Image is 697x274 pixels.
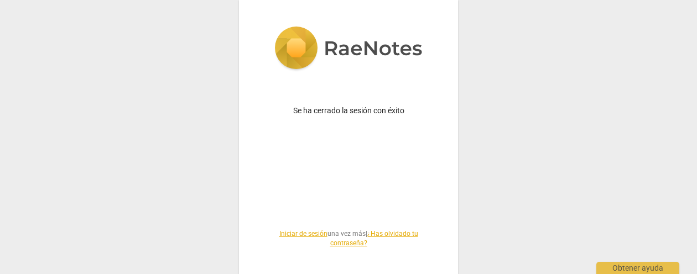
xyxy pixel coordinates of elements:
img: 5ac2273c67554f335776073100b6d88f.svg [274,27,423,72]
div: Obtener ayuda [596,262,679,274]
p: Se ha cerrado la sesión con éxito [266,105,431,117]
a: Iniciar de sesión [279,230,327,238]
span: una vez más | [266,229,431,247]
a: ¿Has olvidado tu contraseña? [330,230,418,247]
